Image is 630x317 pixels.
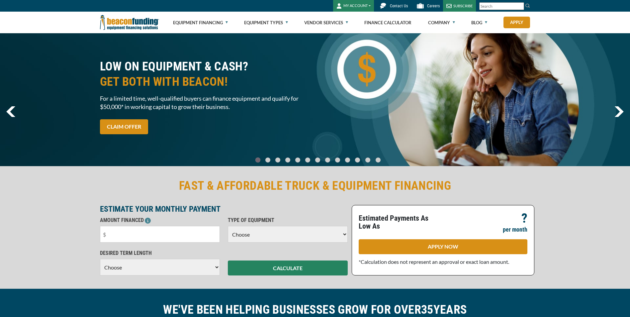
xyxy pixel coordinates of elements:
[521,214,527,222] p: ?
[264,157,272,163] a: Go To Slide 1
[359,214,439,230] p: Estimated Payments As Low As
[359,259,509,265] span: *Calculation does not represent an approval or exact loan amount.
[284,157,292,163] a: Go To Slide 3
[323,157,331,163] a: Go To Slide 7
[614,106,624,117] img: Right Navigator
[390,4,408,8] span: Contact Us
[314,157,321,163] a: Go To Slide 6
[374,157,382,163] a: Go To Slide 12
[364,12,411,33] a: Finance Calculator
[100,119,148,134] a: CLAIM OFFER
[343,157,351,163] a: Go To Slide 9
[333,157,341,163] a: Go To Slide 8
[304,12,348,33] a: Vendor Services
[100,249,220,257] p: DESIRED TERM LENGTH
[254,157,262,163] a: Go To Slide 0
[427,4,440,8] span: Careers
[503,226,527,234] p: per month
[100,94,311,111] span: For a limited time, well-qualified buyers can finance equipment and qualify for $50,000* in worki...
[304,157,312,163] a: Go To Slide 5
[364,157,372,163] a: Go To Slide 11
[503,17,530,28] a: Apply
[100,226,220,243] input: $
[359,239,527,254] a: APPLY NOW
[100,12,159,33] img: Beacon Funding Corporation logo
[100,216,220,224] p: AMOUNT FINANCED
[173,12,228,33] a: Equipment Financing
[100,205,348,213] p: ESTIMATE YOUR MONTHLY PAYMENT
[100,178,530,193] h2: FAST & AFFORDABLE TRUCK & EQUIPMENT FINANCING
[228,216,348,224] p: TYPE OF EQUIPMENT
[428,12,455,33] a: Company
[479,2,524,10] input: Search
[471,12,487,33] a: Blog
[6,106,15,117] a: previous
[274,157,282,163] a: Go To Slide 2
[614,106,624,117] a: next
[294,157,302,163] a: Go To Slide 4
[100,74,311,89] span: GET BOTH WITH BEACON!
[6,106,15,117] img: Left Navigator
[100,59,311,89] h2: LOW ON EQUIPMENT & CASH?
[244,12,288,33] a: Equipment Types
[353,157,362,163] a: Go To Slide 10
[525,3,530,8] img: Search
[421,303,433,317] span: 35
[517,4,522,9] a: Clear search text
[228,261,348,275] button: CALCULATE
